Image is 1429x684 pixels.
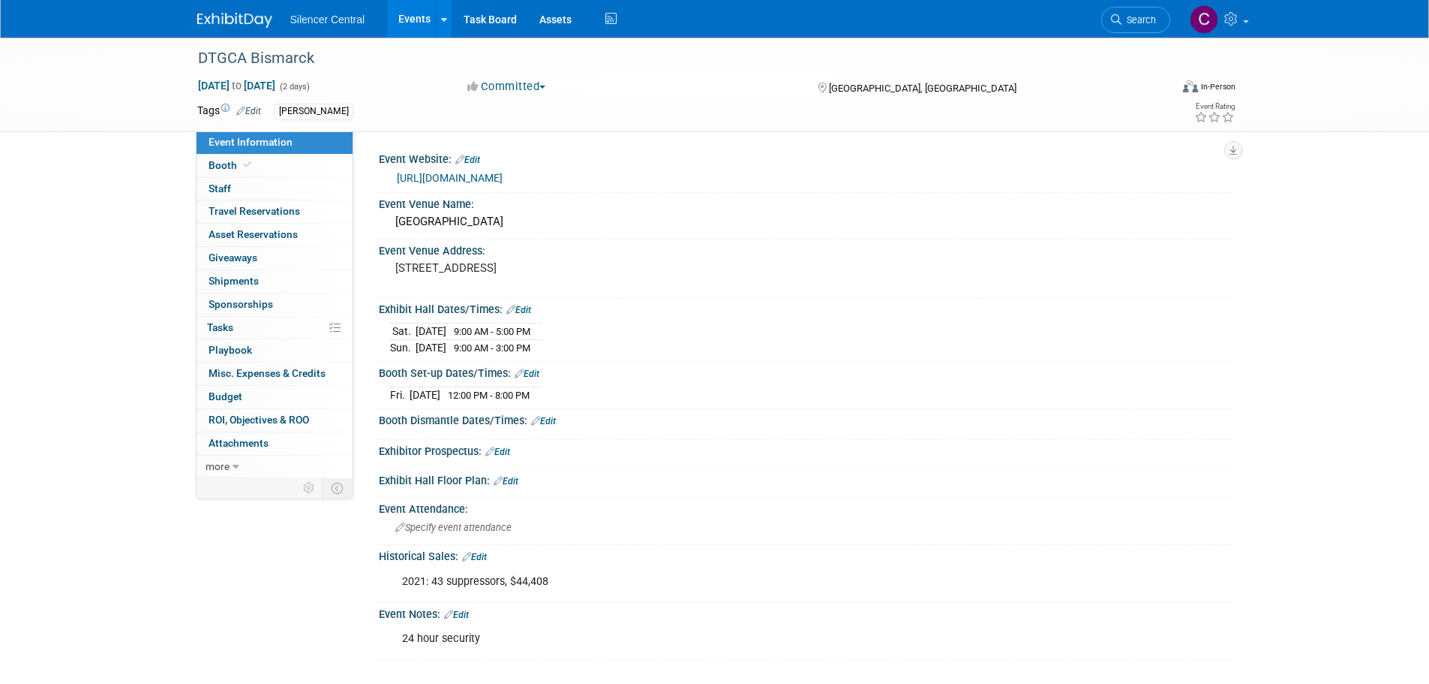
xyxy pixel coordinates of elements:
[209,367,326,379] span: Misc. Expenses & Credits
[1101,7,1170,33] a: Search
[390,340,416,356] td: Sun.
[209,205,300,217] span: Travel Reservations
[290,14,365,26] span: Silencer Central
[462,552,487,562] a: Edit
[197,13,272,28] img: ExhibitDay
[1082,78,1236,101] div: Event Format
[1200,81,1235,92] div: In-Person
[829,83,1016,94] span: [GEOGRAPHIC_DATA], [GEOGRAPHIC_DATA]
[1194,103,1235,110] div: Event Rating
[390,324,416,340] td: Sat.
[209,228,298,240] span: Asset Reservations
[1190,5,1218,34] img: Cade Cox
[416,340,446,356] td: [DATE]
[209,136,293,148] span: Event Information
[197,200,353,223] a: Travel Reservations
[506,305,531,315] a: Edit
[197,131,353,154] a: Event Information
[397,172,503,184] a: [URL][DOMAIN_NAME]
[379,498,1232,517] div: Event Attendance:
[454,342,530,354] span: 9:00 AM - 3:00 PM
[209,437,269,449] span: Attachments
[197,247,353,270] a: Giveaways
[531,416,556,426] a: Edit
[390,387,410,403] td: Fri.
[379,603,1232,622] div: Event Notes:
[197,270,353,293] a: Shipments
[379,298,1232,318] div: Exhibit Hall Dates/Times:
[515,369,539,379] a: Edit
[296,478,323,498] td: Personalize Event Tab Strip
[197,178,353,200] a: Staff
[193,45,1148,72] div: DTGCA Bismarck
[379,469,1232,489] div: Exhibit Hall Floor Plan:
[197,79,276,92] span: [DATE] [DATE]
[209,414,309,426] span: ROI, Objectives & ROO
[1121,14,1156,26] span: Search
[395,522,512,533] span: Specify event attendance
[379,409,1232,429] div: Booth Dismantle Dates/Times:
[236,106,261,116] a: Edit
[494,476,518,487] a: Edit
[197,294,353,316] a: Sponsorships
[197,224,353,246] a: Asset Reservations
[206,460,230,472] span: more
[209,182,231,194] span: Staff
[209,275,259,287] span: Shipments
[485,447,510,457] a: Edit
[244,161,251,169] i: Booth reservation complete
[379,545,1232,565] div: Historical Sales:
[197,432,353,455] a: Attachments
[197,317,353,339] a: Tasks
[416,324,446,340] td: [DATE]
[209,252,257,264] span: Giveaways
[455,155,480,165] a: Edit
[379,440,1232,460] div: Exhibitor Prospectus:
[379,362,1232,381] div: Booth Set-up Dates/Times:
[197,103,261,120] td: Tags
[197,339,353,362] a: Playbook
[209,344,252,356] span: Playbook
[379,240,1232,258] div: Event Venue Address:
[392,624,1067,654] div: 24 hour security
[209,298,273,310] span: Sponsorships
[379,148,1232,167] div: Event Website:
[322,478,353,498] td: Toggle Event Tabs
[444,610,469,620] a: Edit
[379,193,1232,212] div: Event Venue Name:
[207,321,233,333] span: Tasks
[448,390,530,401] span: 12:00 PM - 8:00 PM
[390,210,1221,234] div: [GEOGRAPHIC_DATA]
[197,155,353,177] a: Booth
[197,386,353,408] a: Budget
[454,326,530,337] span: 9:00 AM - 5:00 PM
[230,80,244,92] span: to
[197,363,353,385] a: Misc. Expenses & Credits
[275,104,353,119] div: [PERSON_NAME]
[209,159,254,171] span: Booth
[410,387,440,403] td: [DATE]
[197,409,353,432] a: ROI, Objectives & ROO
[462,79,551,95] button: Committed
[395,261,718,275] pre: [STREET_ADDRESS]
[1183,80,1198,92] img: Format-Inperson.png
[278,82,310,92] span: (2 days)
[392,567,1067,597] div: 2021: 43 suppressors, $44,408
[209,390,242,402] span: Budget
[197,456,353,478] a: more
